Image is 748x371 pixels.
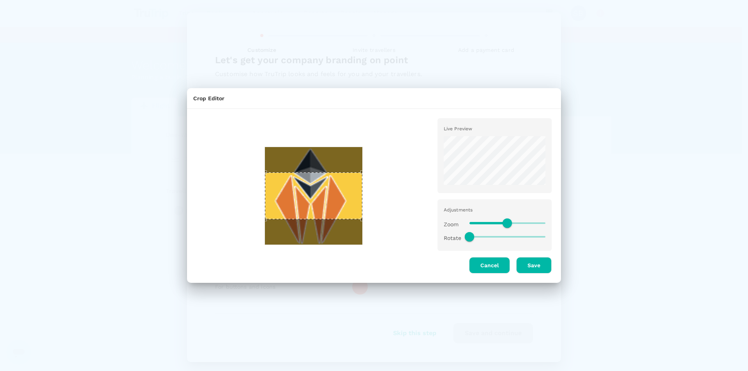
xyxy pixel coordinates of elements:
p: Rotate [444,234,463,242]
span: Adjustments [444,207,473,213]
div: Crop Editor [193,94,555,102]
div: Use the arrow keys to move the crop selection area [265,172,362,219]
p: Zoom [444,220,463,228]
button: Save [516,257,552,273]
button: Cancel [469,257,510,273]
span: Live Preview [444,126,473,131]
